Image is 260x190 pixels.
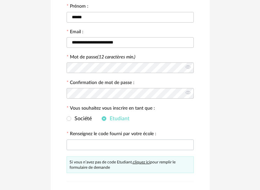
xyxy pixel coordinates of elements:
[71,116,92,121] span: Société
[67,80,134,86] label: Confirmation de mot de passe :
[67,4,88,10] label: Prénom :
[106,116,130,121] span: Etudiant
[97,55,135,59] i: (12 caractères min.)
[67,106,155,112] label: Vous souhaitez vous inscrire en tant que :
[133,160,150,164] a: cliquez ici
[67,132,156,138] label: Renseignez le code fourni par votre école :
[67,156,194,173] div: Si vous n’avez pas de code Etudiant, pour remplir le formulaire de demande
[70,55,135,59] label: Mot de passe
[67,30,83,36] label: Email :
